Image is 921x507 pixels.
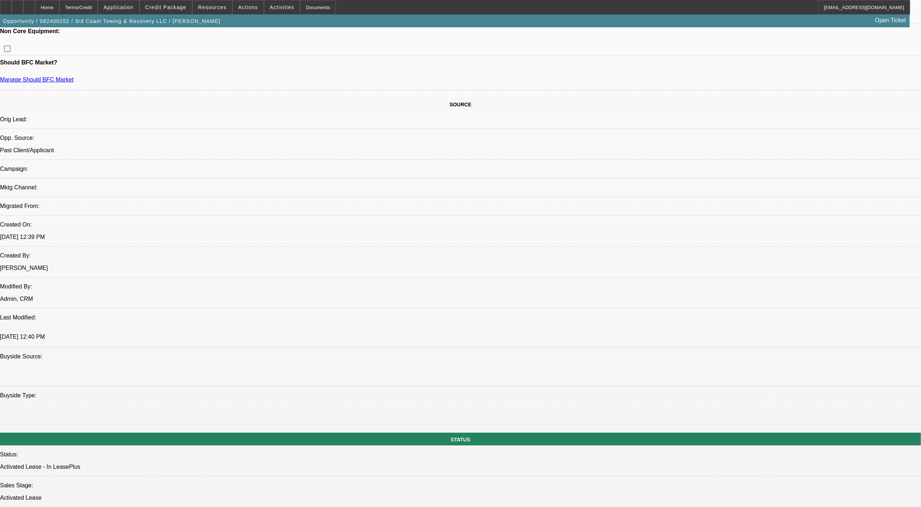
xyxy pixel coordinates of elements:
[3,18,221,24] span: Opportunity / 082400152 / 3rd Coast Towing & Recovery LLC / [PERSON_NAME]
[98,0,139,14] button: Application
[872,14,909,27] a: Open Ticket
[103,4,133,10] span: Application
[140,0,192,14] button: Credit Package
[451,437,471,443] span: STATUS
[198,4,227,10] span: Resources
[145,4,186,10] span: Credit Package
[238,4,258,10] span: Actions
[233,0,264,14] button: Actions
[450,102,472,107] span: SOURCE
[264,0,300,14] button: Activities
[193,0,232,14] button: Resources
[270,4,295,10] span: Activities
